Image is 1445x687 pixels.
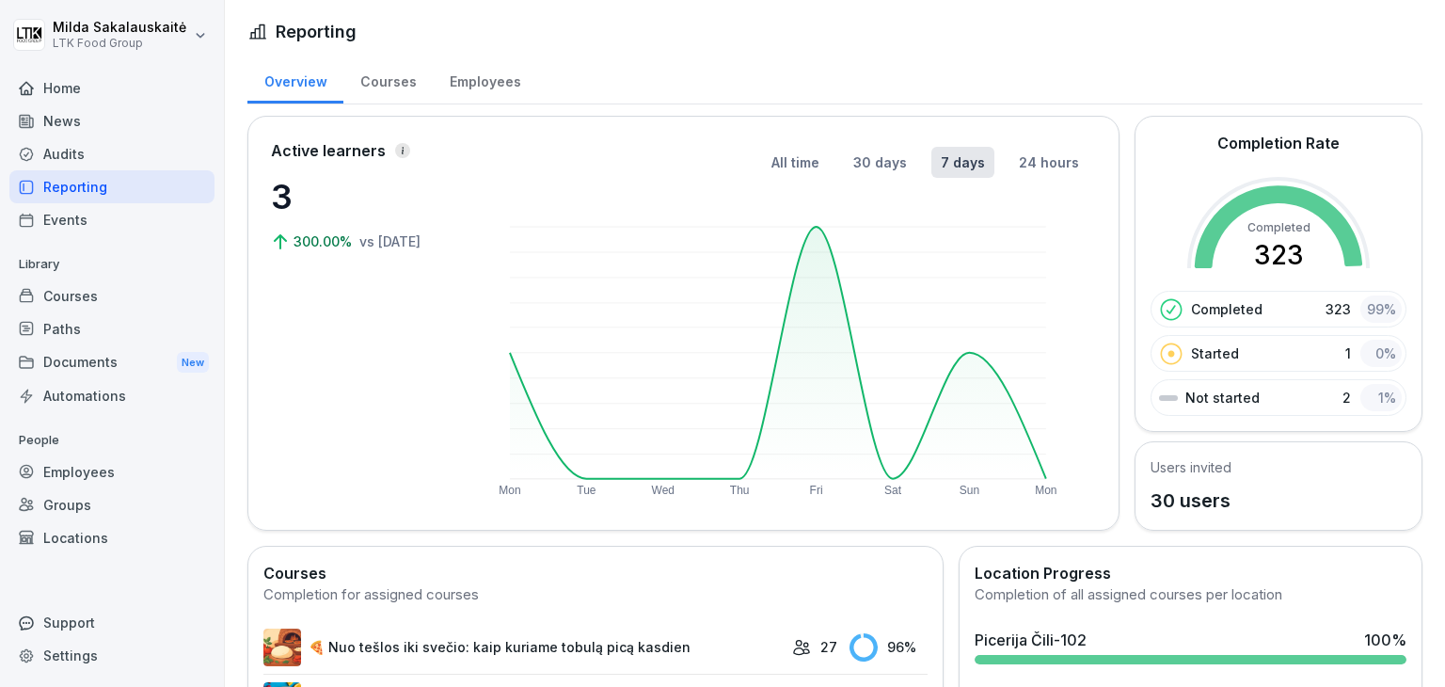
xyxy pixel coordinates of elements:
p: vs [DATE] [359,232,421,251]
p: 30 users [1151,487,1231,515]
text: Tue [577,484,596,497]
p: 3 [271,171,459,222]
h2: Courses [263,562,928,584]
div: 1 % [1360,384,1402,411]
a: DocumentsNew [9,345,214,380]
div: Support [9,606,214,639]
div: Completion for assigned courses [263,584,928,606]
h5: Users invited [1151,457,1231,477]
text: Mon [499,484,520,497]
text: Fri [810,484,823,497]
a: Courses [343,56,433,104]
text: Wed [652,484,675,497]
a: Paths [9,312,214,345]
text: Sun [960,484,979,497]
p: 323 [1326,299,1351,319]
button: 7 days [931,147,994,178]
a: Courses [9,280,214,312]
a: Home [9,72,214,104]
p: Milda Sakalauskaitė [53,20,186,36]
div: Completion of all assigned courses per location [975,584,1406,606]
text: Sat [885,484,903,497]
p: 2 [1342,388,1351,407]
div: 99 % [1360,296,1402,323]
a: Events [9,203,214,236]
p: Library [9,249,214,280]
a: Overview [247,56,343,104]
a: Reporting [9,170,214,203]
a: Employees [433,56,537,104]
p: LTK Food Group [53,37,186,50]
a: 🍕 Nuo tešlos iki svečio: kaip kuriame tobulą picą kasdien [263,629,783,666]
div: New [177,352,209,374]
a: Settings [9,639,214,672]
text: Mon [1036,484,1057,497]
a: Picerija Čili-102100% [967,621,1414,672]
img: fm2xlnd4abxcjct7hdb1279s.png [263,629,301,666]
div: Picerija Čili-102 [975,629,1087,651]
a: Locations [9,521,214,554]
p: Completed [1191,299,1262,319]
a: Audits [9,137,214,170]
button: 30 days [844,147,916,178]
p: People [9,425,214,455]
div: 96 % [850,633,927,662]
div: 100 % [1364,629,1406,651]
a: Automations [9,379,214,412]
button: All time [762,147,829,178]
p: 1 [1345,343,1351,363]
a: Groups [9,488,214,521]
button: 24 hours [1009,147,1088,178]
a: Employees [9,455,214,488]
h2: Location Progress [975,562,1406,584]
h1: Reporting [276,19,357,44]
p: 27 [820,637,837,657]
a: News [9,104,214,137]
p: 300.00% [294,232,356,251]
p: Started [1191,343,1239,363]
p: Active learners [271,139,386,162]
h2: Completion Rate [1217,132,1340,154]
p: Not started [1185,388,1260,407]
text: Thu [730,484,750,497]
div: 0 % [1360,340,1402,367]
div: Documents [9,345,214,380]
